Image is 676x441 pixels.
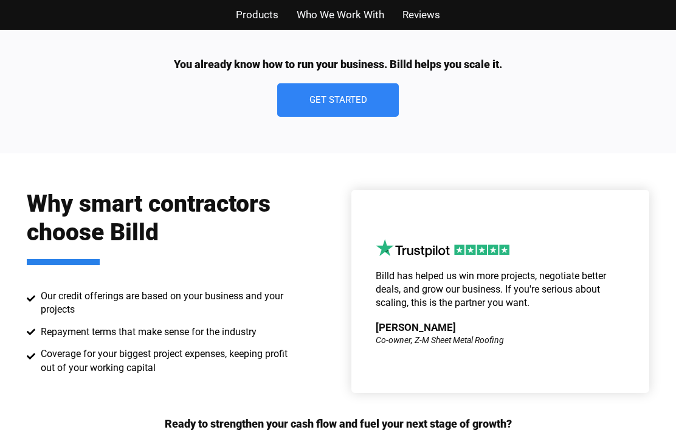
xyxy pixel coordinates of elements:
[165,417,512,431] p: Ready to strengthen your cash flow and fuel your next stage of growth?
[297,6,384,24] a: Who We Work With
[277,83,399,117] a: Get Started
[236,6,278,24] a: Products
[38,290,297,317] span: Our credit offerings are based on your business and your projects
[38,325,257,339] span: Repayment terms that make sense for the industry
[174,58,502,71] p: You already know how to run your business. Billd helps you scale it.
[376,269,624,310] p: Billd has helped us win more projects, negotiate better deals, and grow our business. If you're s...
[376,322,456,333] div: [PERSON_NAME]
[38,347,297,375] span: Coverage for your biggest project expenses, keeping profit out of your working capital
[309,95,367,105] span: Get Started
[402,6,440,24] a: Reviews
[376,336,504,344] div: Co-owner, Z-M Sheet Metal Roofing
[27,190,297,265] h2: Why smart contractors choose Billd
